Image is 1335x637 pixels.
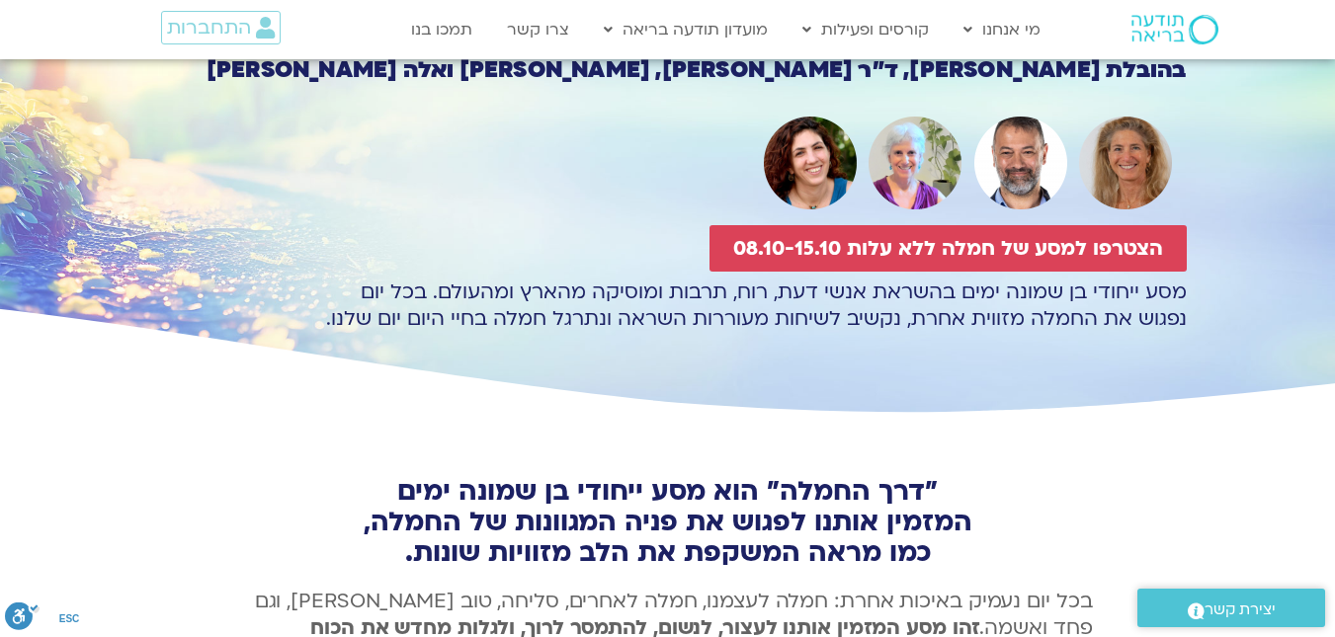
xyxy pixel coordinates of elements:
[793,11,939,48] a: קורסים ופעילות
[149,279,1187,332] p: מסע ייחודי בן שמונה ימים בהשראת אנשי דעת, רוח, תרבות ומוסיקה מהארץ ומהעולם. בכל יום נפגוש את החמל...
[497,11,579,48] a: צרו קשר
[954,11,1050,48] a: מי אנחנו
[1137,589,1325,627] a: יצירת קשר
[594,11,778,48] a: מועדון תודעה בריאה
[167,17,251,39] span: התחברות
[709,225,1187,272] a: הצטרפו למסע של חמלה ללא עלות 08.10-15.10
[733,237,1163,260] span: הצטרפו למסע של חמלה ללא עלות 08.10-15.10
[401,11,482,48] a: תמכו בנו
[161,11,281,44] a: התחברות
[1131,15,1218,44] img: תודעה בריאה
[1205,597,1276,623] span: יצירת קשר
[243,476,1093,568] h2: "דרך החמלה" הוא מסע ייחודי בן שמונה ימים המזמין אותנו לפגוש את פניה המגוונות של החמלה, כמו מראה ה...
[149,59,1187,81] h1: בהובלת [PERSON_NAME], ד״ר [PERSON_NAME], [PERSON_NAME] ואלה [PERSON_NAME]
